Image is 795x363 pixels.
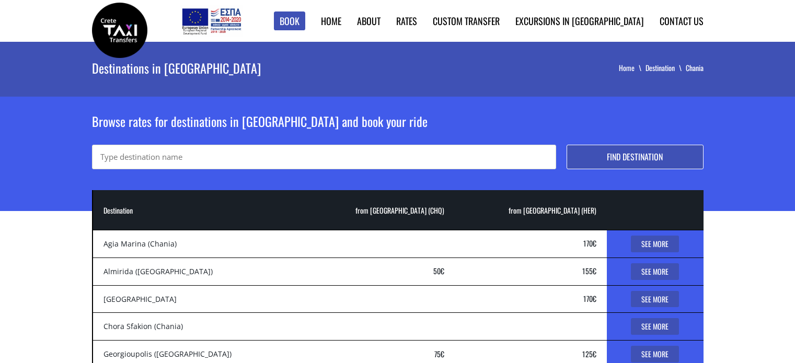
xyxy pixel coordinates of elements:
a: See More [631,291,679,308]
a: See More [631,318,679,335]
button: Find destination [567,145,704,169]
h2: Browse rates for destinations in [GEOGRAPHIC_DATA] and book your ride [92,112,704,145]
h1: Destinations in [GEOGRAPHIC_DATA] [92,42,499,94]
a: Home [619,62,646,73]
span: € [593,265,596,276]
bdi: 155 [582,265,596,276]
a: Destination [646,62,686,73]
li: Chania [686,63,704,73]
th: from [GEOGRAPHIC_DATA] (HER) [455,190,607,230]
a: 125€ [582,348,596,359]
bdi: 75 [434,348,444,359]
input: Type destination name [92,145,556,169]
a: Custom Transfer [433,14,500,28]
a: 170€ [583,238,596,249]
bdi: 170 [583,293,596,304]
bdi: 170 [583,238,596,249]
td: Almirida ([GEOGRAPHIC_DATA]) [93,257,302,285]
th: Destination [93,190,302,230]
td: Agia Marina (Chania) [93,230,302,257]
bdi: 125 [582,348,596,359]
a: About [357,14,381,28]
td: Chora Sfakion (Chania) [93,313,302,341]
a: See More [631,263,679,280]
img: e-bannersEUERDF180X90.jpg [180,5,243,37]
a: See More [631,346,679,362]
a: Home [321,14,341,28]
span: € [593,238,596,249]
a: Crete Taxi Transfers | Taxi transfers to Chania | Crete Taxi Transfers [92,24,147,34]
a: 50€ [433,265,444,276]
span: € [441,348,444,359]
bdi: 50 [433,265,444,276]
a: 155€ [582,265,596,276]
a: 75€ [434,348,444,359]
a: Book [274,11,305,31]
a: See More [631,236,679,252]
a: 170€ [583,293,596,304]
span: € [593,293,596,304]
th: from [GEOGRAPHIC_DATA] (CHQ) [301,190,455,230]
a: Excursions in [GEOGRAPHIC_DATA] [515,14,644,28]
span: € [593,348,596,359]
td: [GEOGRAPHIC_DATA] [93,285,302,313]
a: Contact us [660,14,704,28]
span: € [441,265,444,276]
a: Rates [396,14,417,28]
img: Crete Taxi Transfers | Taxi transfers to Chania | Crete Taxi Transfers [92,3,147,58]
